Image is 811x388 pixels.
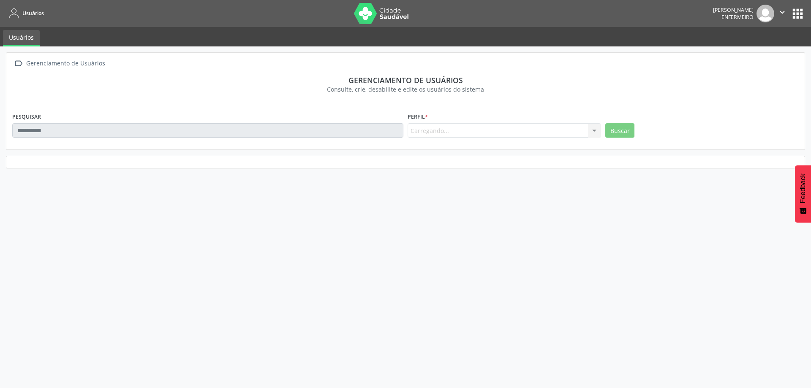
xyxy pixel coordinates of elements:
i:  [778,8,787,17]
span: Enfermeiro [721,14,754,21]
a:  Gerenciamento de Usuários [12,57,106,70]
button:  [774,5,790,22]
span: Usuários [22,10,44,17]
div: Gerenciamento de usuários [18,76,793,85]
div: [PERSON_NAME] [713,6,754,14]
span: Feedback [799,174,807,203]
a: Usuários [6,6,44,20]
label: Perfil [408,110,428,123]
label: PESQUISAR [12,110,41,123]
div: Gerenciamento de Usuários [24,57,106,70]
img: img [757,5,774,22]
a: Usuários [3,30,40,46]
i:  [12,57,24,70]
button: Feedback - Mostrar pesquisa [795,165,811,222]
button: Buscar [605,123,634,138]
div: Consulte, crie, desabilite e edite os usuários do sistema [18,85,793,94]
button: apps [790,6,805,21]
